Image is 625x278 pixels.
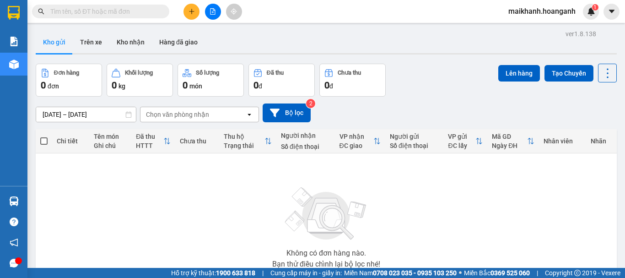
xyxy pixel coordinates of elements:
[339,142,374,149] div: ĐC giao
[183,80,188,91] span: 0
[119,82,125,90] span: kg
[390,142,439,149] div: Số điện thoại
[593,4,597,11] span: 1
[344,268,457,278] span: Miền Nam
[107,64,173,97] button: Khối lượng0kg
[54,70,79,76] div: Đơn hàng
[189,8,195,15] span: plus
[592,4,598,11] sup: 1
[94,133,127,140] div: Tên món
[224,142,264,149] div: Trạng thái
[36,64,102,97] button: Đơn hàng0đơn
[57,137,85,145] div: Chi tiết
[48,82,59,90] span: đơn
[603,4,620,20] button: caret-down
[544,137,582,145] div: Nhân viên
[270,268,342,278] span: Cung cấp máy in - giấy in:
[180,137,215,145] div: Chưa thu
[231,8,237,15] span: aim
[490,269,530,277] strong: 0369 525 060
[109,31,152,53] button: Kho nhận
[146,110,209,119] div: Chọn văn phòng nhận
[178,64,244,97] button: Số lượng0món
[339,133,374,140] div: VP nhận
[373,269,457,277] strong: 0708 023 035 - 0935 103 250
[10,218,18,226] span: question-circle
[390,133,439,140] div: Người gửi
[537,268,538,278] span: |
[272,261,380,268] div: Bạn thử điều chỉnh lại bộ lọc nhé!
[216,269,255,277] strong: 1900 633 818
[36,31,73,53] button: Kho gửi
[459,271,462,275] span: ⚪️
[492,133,527,140] div: Mã GD
[8,6,20,20] img: logo-vxr
[267,70,284,76] div: Đã thu
[498,65,540,82] button: Lên hàng
[226,4,242,20] button: aim
[319,64,386,97] button: Chưa thu0đ
[38,8,44,15] span: search
[329,82,333,90] span: đ
[324,80,329,91] span: 0
[338,70,361,76] div: Chưa thu
[9,196,19,206] img: warehouse-icon
[136,142,163,149] div: HTTT
[112,80,117,91] span: 0
[335,129,386,153] th: Toggle SortBy
[608,7,616,16] span: caret-down
[183,4,199,20] button: plus
[9,60,19,69] img: warehouse-icon
[50,6,158,16] input: Tìm tên, số ĐT hoặc mã đơn
[219,129,276,153] th: Toggle SortBy
[281,143,330,150] div: Số điện thoại
[10,238,18,247] span: notification
[574,270,581,276] span: copyright
[448,133,475,140] div: VP gửi
[41,80,46,91] span: 0
[94,142,127,149] div: Ghi chú
[281,132,330,139] div: Người nhận
[464,268,530,278] span: Miền Bắc
[253,80,259,91] span: 0
[152,31,205,53] button: Hàng đã giao
[286,250,366,257] div: Không có đơn hàng nào.
[280,182,372,246] img: svg+xml;base64,PHN2ZyBjbGFzcz0ibGlzdC1wbHVnX19zdmciIHhtbG5zPSJodHRwOi8vd3d3LnczLm9yZy8yMDAwL3N2Zy...
[73,31,109,53] button: Trên xe
[443,129,487,153] th: Toggle SortBy
[262,268,264,278] span: |
[136,133,163,140] div: Đã thu
[189,82,202,90] span: món
[448,142,475,149] div: ĐC lấy
[306,99,315,108] sup: 2
[210,8,216,15] span: file-add
[196,70,219,76] div: Số lượng
[224,133,264,140] div: Thu hộ
[36,107,136,122] input: Select a date range.
[501,5,583,17] span: maikhanh.hoanganh
[10,259,18,267] span: message
[205,4,221,20] button: file-add
[246,111,253,118] svg: open
[591,137,612,145] div: Nhãn
[259,82,262,90] span: đ
[544,65,593,82] button: Tạo Chuyến
[263,104,311,122] button: Bộ lọc
[9,37,19,46] img: solution-icon
[171,268,255,278] span: Hỗ trợ kỹ thuật:
[248,64,315,97] button: Đã thu0đ
[566,29,596,39] div: ver 1.8.138
[125,70,153,76] div: Khối lượng
[587,7,595,16] img: icon-new-feature
[131,129,175,153] th: Toggle SortBy
[487,129,539,153] th: Toggle SortBy
[492,142,527,149] div: Ngày ĐH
